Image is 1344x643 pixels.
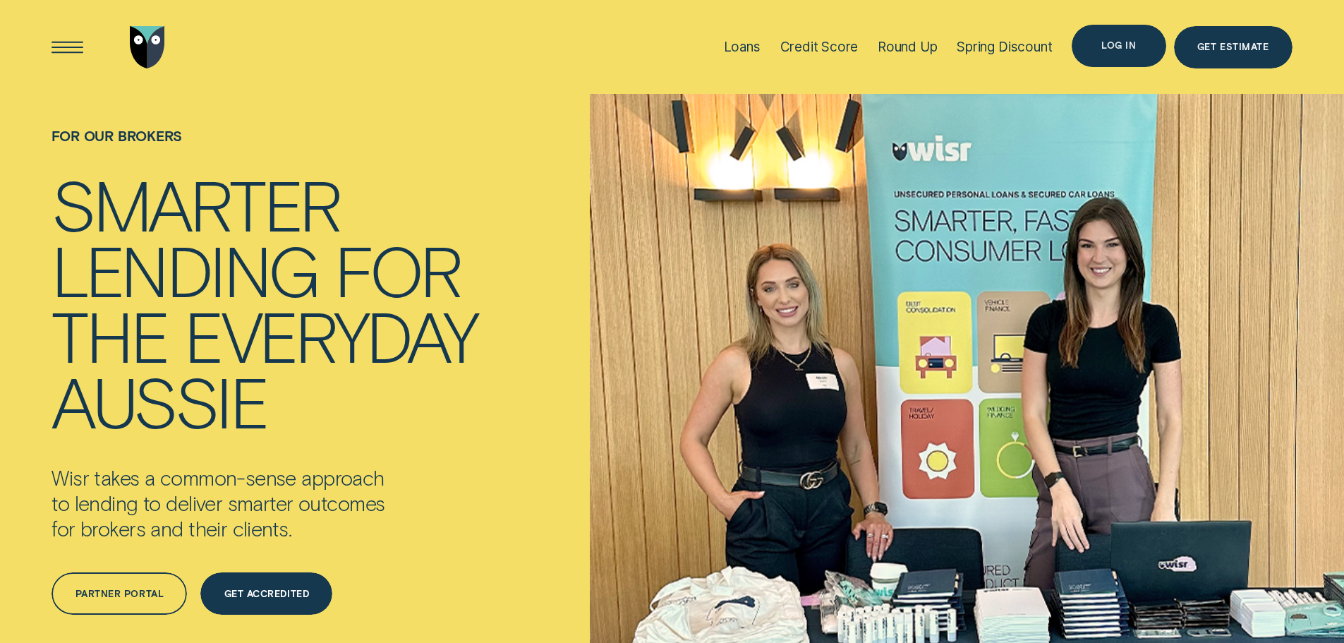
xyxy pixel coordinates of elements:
[52,368,267,433] div: Aussie
[52,171,476,433] h4: Smarter lending for the everyday Aussie
[52,128,476,171] h1: For Our Brokers
[200,572,332,615] a: Get Accredited
[52,465,459,541] p: Wisr takes a common-sense approach to lending to deliver smarter outcomes for brokers and their c...
[957,39,1052,55] div: Spring Discount
[724,39,761,55] div: Loans
[52,171,340,236] div: Smarter
[184,302,476,368] div: everyday
[47,26,89,68] button: Open Menu
[878,39,938,55] div: Round Up
[130,26,165,68] img: Wisr
[52,302,168,368] div: the
[1174,26,1292,68] a: Get Estimate
[334,236,461,302] div: for
[1101,42,1136,51] div: Log in
[52,236,318,302] div: lending
[780,39,859,55] div: Credit Score
[52,572,187,615] a: Partner Portal
[1072,25,1166,67] button: Log in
